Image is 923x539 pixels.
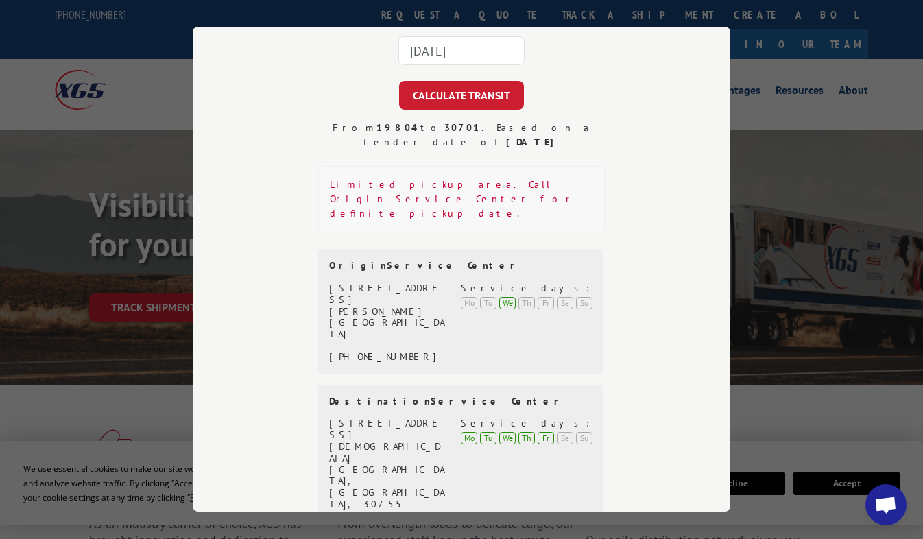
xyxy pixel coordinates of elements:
strong: 19804 [376,121,420,134]
div: [STREET_ADDRESS][DEMOGRAPHIC_DATA] [329,418,445,464]
div: Limited pickup area. Call Origin Service Center for definite pickup date. [318,166,605,232]
div: Open chat [865,484,907,525]
input: Tender Date [398,36,525,65]
div: Service days: [461,283,592,294]
div: [GEOGRAPHIC_DATA] [329,318,445,341]
div: Th [518,297,535,309]
div: From to . Based on a tender date of [318,121,605,149]
div: Th [518,433,535,445]
strong: 30701 [444,121,481,134]
div: [PHONE_NUMBER] [329,351,445,363]
div: Destination Service Center [329,396,592,407]
div: Mo [461,297,477,309]
div: Tu [480,297,496,309]
div: Su [576,433,592,445]
div: Fr [538,433,554,445]
div: Sa [557,297,573,309]
strong: [DATE] [506,136,560,148]
div: We [499,433,516,445]
div: Sa [557,433,573,445]
div: Tu [480,433,496,445]
div: Fr [538,297,554,309]
div: [STREET_ADDRESS][PERSON_NAME] [329,283,445,317]
div: Su [576,297,592,309]
div: We [499,297,516,309]
div: [GEOGRAPHIC_DATA], [GEOGRAPHIC_DATA], 30755 [329,464,445,510]
div: Mo [461,433,477,445]
button: CALCULATE TRANSIT [399,81,524,110]
div: Origin Service Center [329,260,592,272]
div: Service days: [461,418,592,430]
